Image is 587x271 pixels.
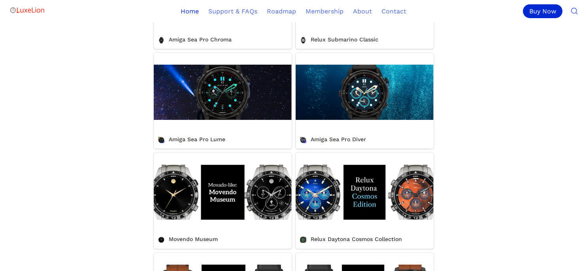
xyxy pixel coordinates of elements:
a: Amiga Sea Pro Diver [296,53,434,149]
a: Buy Now [523,4,566,18]
div: Buy Now [523,4,562,18]
img: Logo [9,2,45,18]
a: Movendo Museum [154,153,292,249]
a: Relux Daytona Cosmos Collection [296,153,434,249]
a: Amiga Sea Pro Lume [154,53,292,149]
